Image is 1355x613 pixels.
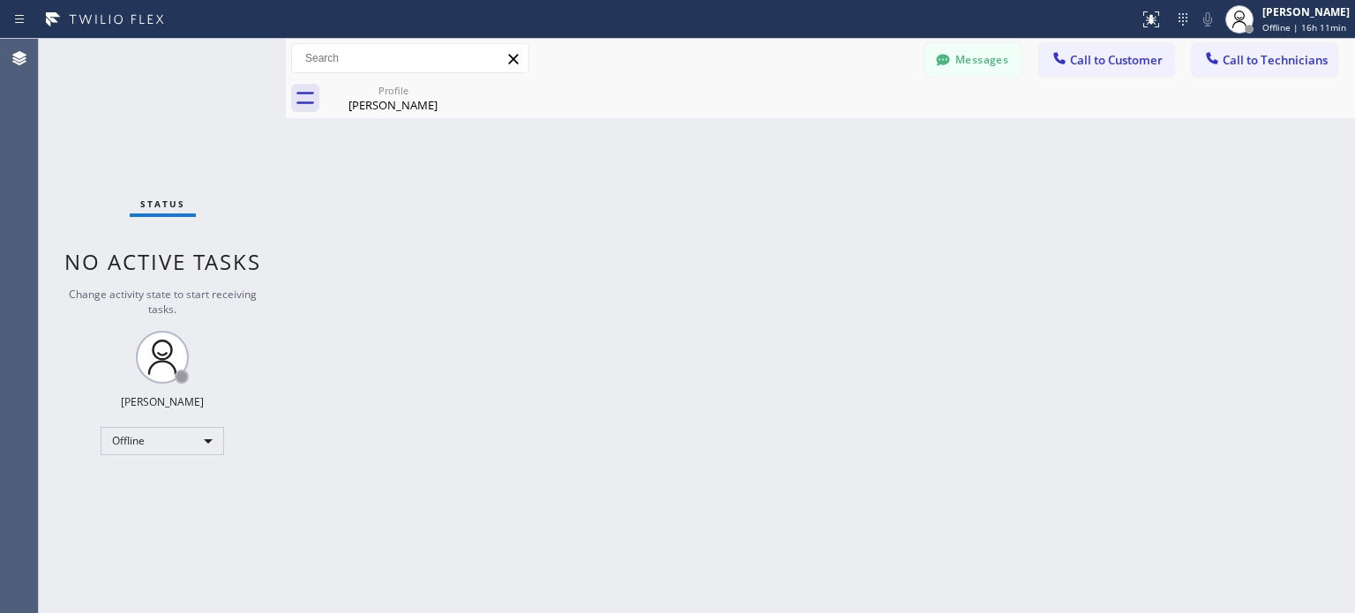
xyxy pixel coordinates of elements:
span: Status [140,198,185,210]
input: Search [292,44,528,72]
button: Mute [1195,7,1220,32]
span: Change activity state to start receiving tasks. [69,287,257,317]
button: Messages [925,43,1022,77]
button: Call to Customer [1039,43,1174,77]
div: [PERSON_NAME] [1262,4,1350,19]
span: Offline | 16h 11min [1262,21,1346,34]
span: Call to Customer [1070,52,1163,68]
div: Lisa Podell [326,78,460,118]
span: Call to Technicians [1223,52,1328,68]
span: No active tasks [64,247,261,276]
div: [PERSON_NAME] [326,97,460,113]
div: Profile [326,84,460,97]
button: Call to Technicians [1192,43,1337,77]
div: Offline [101,427,224,455]
div: [PERSON_NAME] [121,394,204,409]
